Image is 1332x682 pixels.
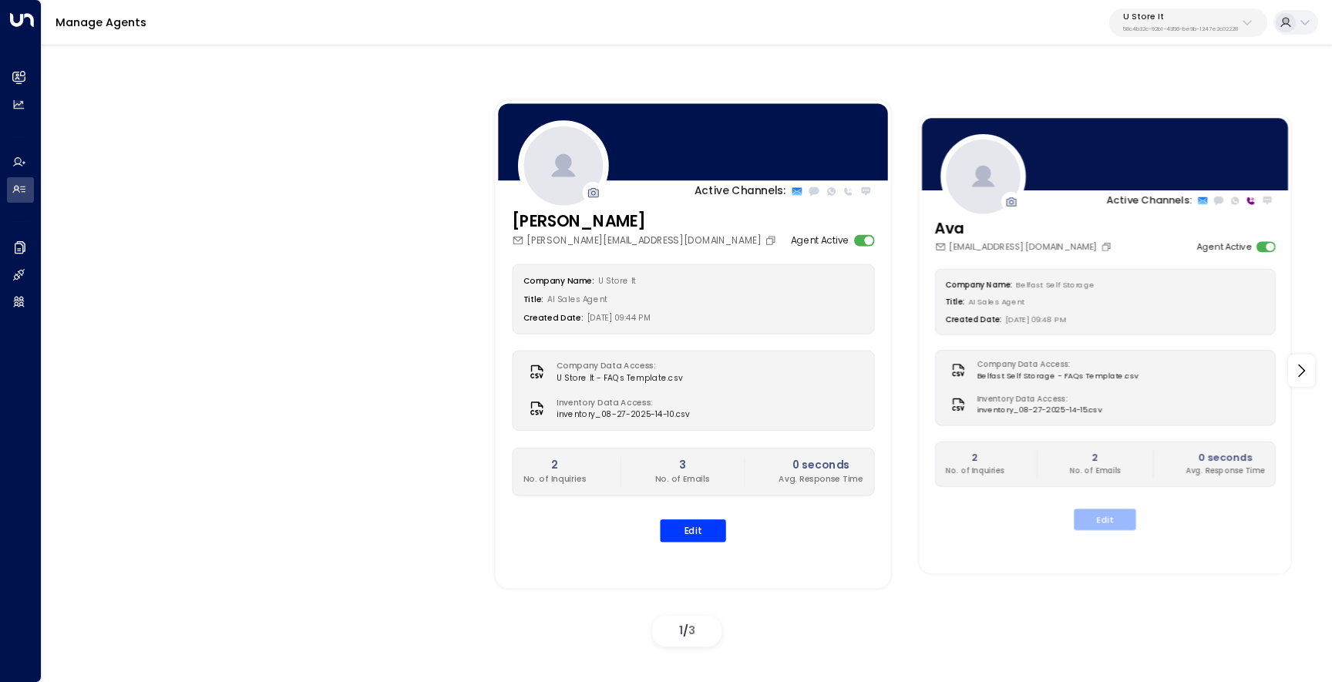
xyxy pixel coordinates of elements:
button: U Store It58c4b32c-92b1-4356-be9b-1247e2c02228 [1109,8,1267,37]
span: U Store It - FAQs Template.csv [557,373,682,385]
h2: 0 seconds [1186,451,1265,465]
div: / [652,616,721,647]
label: Company Data Access: [977,360,1132,371]
button: Copy [765,235,779,247]
label: Inventory Data Access: [557,398,683,409]
span: AI Sales Agent [547,294,607,305]
label: Created Date: [945,314,1001,324]
label: Created Date: [523,313,584,324]
p: No. of Emails [655,473,710,485]
span: AI Sales Agent [968,297,1024,307]
div: [PERSON_NAME][EMAIL_ADDRESS][DOMAIN_NAME] [512,234,779,248]
label: Company Name: [523,276,594,287]
span: 3 [688,623,695,638]
p: No. of Inquiries [945,465,1004,476]
button: Edit [1074,509,1135,531]
h2: 0 seconds [779,458,863,474]
p: Active Channels: [1106,193,1192,208]
p: U Store It [1123,12,1238,22]
label: Inventory Data Access: [977,395,1095,405]
span: inventory_08-27-2025-14-10.csv [557,409,690,421]
p: No. of Emails [1069,465,1121,476]
p: Avg. Response Time [1186,465,1265,476]
label: Agent Active [1197,240,1252,254]
h2: 2 [523,458,587,474]
span: [DATE] 09:48 PM [1005,314,1066,324]
label: Title: [523,294,544,305]
p: 58c4b32c-92b1-4356-be9b-1247e2c02228 [1123,26,1238,32]
span: Belfast Self Storage [1016,280,1095,290]
span: Belfast Self Storage - FAQs Template.csv [977,371,1139,381]
span: 1 [679,623,683,638]
label: Title: [945,297,964,307]
span: U Store It [598,276,636,287]
h3: Ava [934,218,1114,240]
p: Avg. Response Time [779,473,863,485]
label: Company Name: [945,280,1012,290]
span: [DATE] 09:44 PM [587,313,651,324]
h2: 3 [655,458,710,474]
label: Agent Active [791,234,849,248]
a: Manage Agents [55,15,146,30]
p: Active Channels: [695,184,785,200]
label: Company Data Access: [557,361,676,372]
button: Edit [660,519,726,543]
button: Copy [1101,242,1115,253]
p: No. of Inquiries [523,473,587,485]
h2: 2 [945,451,1004,465]
h3: [PERSON_NAME] [512,210,779,234]
div: [EMAIL_ADDRESS][DOMAIN_NAME] [934,240,1114,254]
span: inventory_08-27-2025-14-15.csv [977,405,1102,416]
h2: 2 [1069,451,1121,465]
